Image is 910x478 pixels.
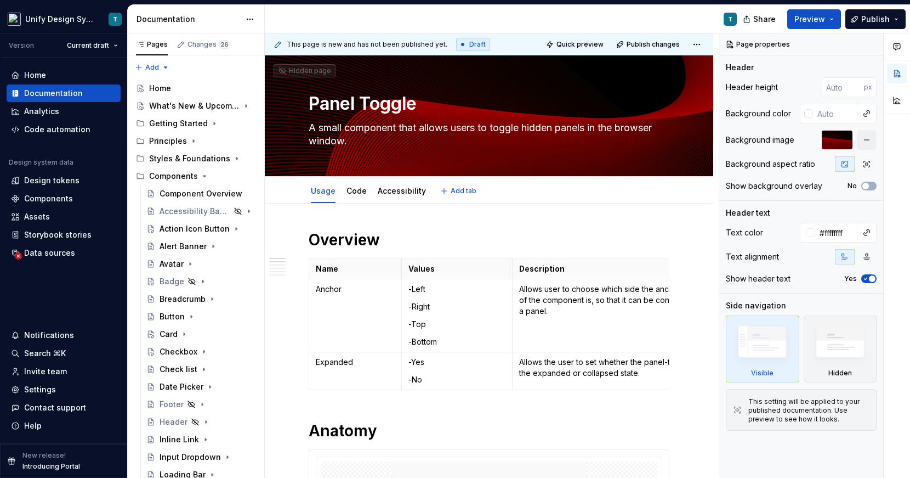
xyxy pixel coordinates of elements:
[142,308,260,325] a: Button
[132,132,260,150] div: Principles
[24,124,90,135] div: Code automation
[408,301,505,312] p: -Right
[469,40,486,49] span: Draft
[316,284,395,295] p: Anchor
[408,284,505,295] p: -Left
[7,327,121,344] button: Notifications
[24,175,79,186] div: Design tokens
[2,7,125,31] button: Unify Design SystemT
[726,181,822,192] div: Show background overlay
[132,115,260,132] div: Getting Started
[145,63,159,72] span: Add
[160,434,199,445] div: Inline Link
[142,290,260,308] a: Breadcrumb
[7,363,121,380] a: Invite team
[142,378,260,396] a: Date Picker
[24,348,66,359] div: Search ⌘K
[845,9,906,29] button: Publish
[160,241,207,252] div: Alert Banner
[7,172,121,189] a: Design tokens
[9,41,34,50] div: Version
[187,40,230,49] div: Changes
[451,187,476,195] span: Add tab
[142,255,260,273] a: Avatar
[142,238,260,255] a: Alert Banner
[160,294,206,305] div: Breadcrumb
[219,40,230,49] span: 26
[62,38,123,53] button: Current draft
[543,37,608,52] button: Quick preview
[142,203,260,220] a: Accessibility Banner
[309,421,669,441] h1: Anatomy
[142,396,260,413] a: Footer
[726,134,794,145] div: Background image
[726,251,779,262] div: Text alignment
[149,136,187,147] div: Principles
[751,369,774,378] div: Visible
[7,399,121,417] button: Contact support
[726,300,786,311] div: Side navigation
[142,220,260,238] a: Action Icon Button
[748,397,869,424] div: This setting will be applied to your published documentation. Use preview to see how it looks.
[753,14,776,25] span: Share
[160,206,230,217] div: Accessibility Banner
[726,82,778,93] div: Header height
[24,70,46,81] div: Home
[160,452,221,463] div: Input Dropdown
[149,100,240,111] div: What's New & Upcoming
[844,274,857,283] label: Yes
[519,357,713,379] p: Allows the user to set whether the panel-toggle is in the expanded or collapsed state.
[408,336,505,347] p: -Bottom
[316,357,395,368] p: Expanded
[726,207,770,218] div: Header text
[142,273,260,290] a: Badge
[408,357,505,368] p: -Yes
[24,229,92,240] div: Storybook stories
[378,186,426,195] a: Accessibility
[22,462,80,471] p: Introducing Portal
[132,167,260,185] div: Components
[848,182,857,190] label: No
[7,103,121,120] a: Analytics
[346,186,367,195] a: Code
[7,190,121,207] a: Components
[408,374,505,385] p: -No
[132,97,260,115] a: What's New & Upcoming
[519,284,713,317] p: Allows user to choose which side the anchor point of the component is, so that it can be connecte...
[7,381,121,398] a: Settings
[7,244,121,262] a: Data sources
[408,263,505,274] p: Values
[7,121,121,138] a: Code automation
[287,40,447,49] span: This page is new and has not been published yet.
[627,40,680,49] span: Publish changes
[142,343,260,361] a: Checkbox
[306,179,340,202] div: Usage
[149,118,208,129] div: Getting Started
[309,230,669,250] h1: Overview
[24,193,73,204] div: Components
[306,119,667,150] textarea: A small component that allows users to toggle hidden panels in the browser window.
[613,37,685,52] button: Publish changes
[160,346,197,357] div: Checkbox
[160,276,184,287] div: Badge
[24,248,75,258] div: Data sources
[24,88,83,99] div: Documentation
[149,153,230,164] div: Styles & Foundations
[726,227,763,238] div: Text color
[160,311,185,322] div: Button
[132,150,260,167] div: Styles & Foundations
[737,9,783,29] button: Share
[861,14,890,25] span: Publish
[25,14,95,25] div: Unify Design System
[160,188,242,199] div: Component Overview
[9,158,73,167] div: Design system data
[24,330,74,341] div: Notifications
[822,77,864,97] input: Auto
[22,451,66,460] p: New release!
[67,41,109,50] span: Current draft
[136,40,168,49] div: Pages
[306,91,667,117] textarea: Panel Toggle
[113,15,117,24] div: T
[8,13,21,26] img: 9fdcaa03-8f0a-443d-a87d-0c72d3ba2d5b.png
[7,208,121,226] a: Assets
